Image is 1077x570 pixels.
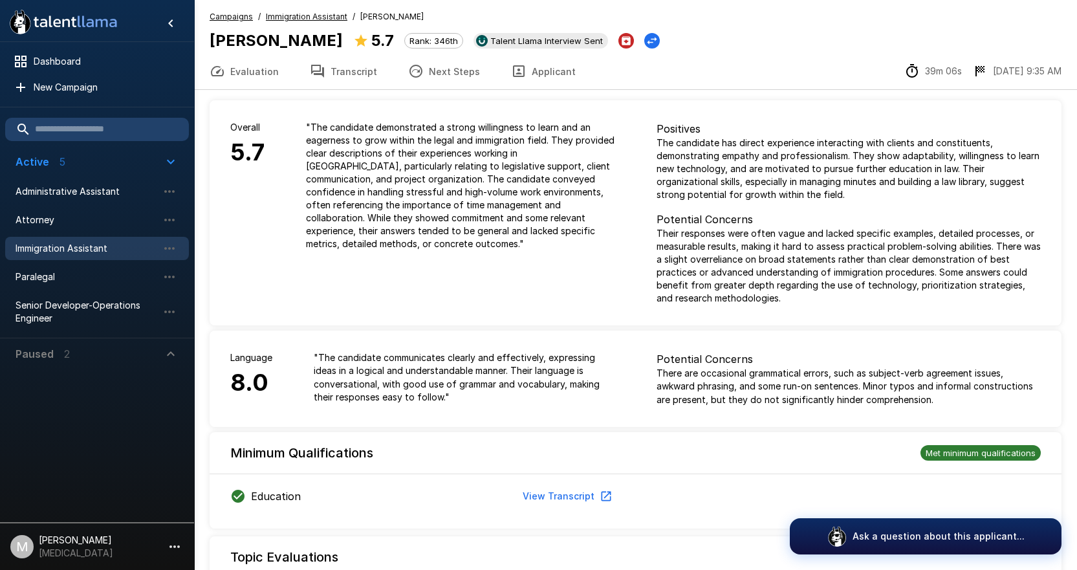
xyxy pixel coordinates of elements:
p: " The candidate demonstrated a strong willingness to learn and an eagerness to grow within the le... [306,121,615,250]
button: View Transcript [517,485,615,509]
span: Met minimum qualifications [920,448,1041,458]
h6: 5.7 [230,134,265,171]
h6: 8.0 [230,364,272,402]
span: Talent Llama Interview Sent [485,36,608,46]
span: [PERSON_NAME] [360,10,424,23]
span: / [353,10,355,23]
b: 5.7 [371,31,394,50]
div: The date and time when the interview was completed [972,63,1061,79]
div: View profile in UKG [473,33,608,49]
p: Language [230,351,272,364]
b: [PERSON_NAME] [210,31,343,50]
p: [DATE] 9:35 AM [993,65,1061,78]
p: Potential Concerns [657,212,1041,227]
p: Positives [657,121,1041,137]
p: Potential Concerns [657,351,1041,367]
button: Transcript [294,53,393,89]
img: logo_glasses@2x.png [827,526,847,547]
button: Applicant [495,53,591,89]
h6: Minimum Qualifications [230,443,373,463]
p: 39m 06s [925,65,962,78]
button: Next Steps [393,53,495,89]
button: Evaluation [194,53,294,89]
p: Ask a question about this applicant... [853,530,1025,543]
img: ukg_logo.jpeg [476,35,488,47]
p: Overall [230,121,265,134]
p: There are occasional grammatical errors, such as subject-verb agreement issues, awkward phrasing,... [657,367,1041,406]
div: The time between starting and completing the interview [904,63,962,79]
p: Their responses were often vague and lacked specific examples, detailed processes, or measurable ... [657,227,1041,305]
p: Education [251,488,301,504]
button: Change Stage [644,33,660,49]
span: / [258,10,261,23]
u: Campaigns [210,12,253,21]
button: Archive Applicant [618,33,634,49]
h6: Topic Evaluations [230,547,338,567]
span: Rank: 346th [405,36,462,46]
u: Immigration Assistant [266,12,347,21]
p: The candidate has direct experience interacting with clients and constituents, demonstrating empa... [657,137,1041,201]
p: " The candidate communicates clearly and effectively, expressing ideas in a logical and understan... [314,351,615,403]
button: Ask a question about this applicant... [790,518,1061,554]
